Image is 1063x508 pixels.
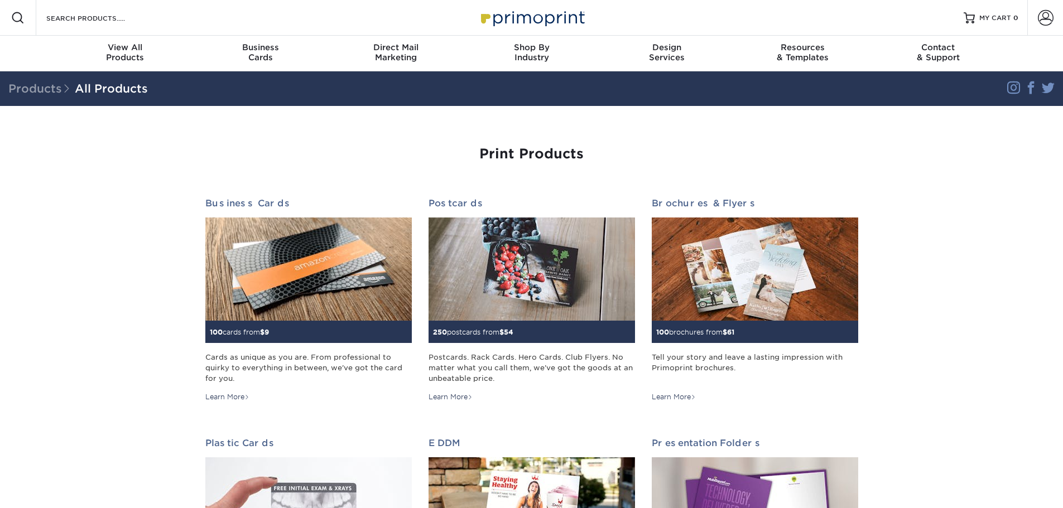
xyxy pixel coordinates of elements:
[57,42,193,62] div: Products
[1013,14,1018,22] span: 0
[656,328,669,336] span: 100
[210,328,269,336] small: cards from
[652,217,858,321] img: Brochures & Flyers
[264,328,269,336] span: 9
[723,328,727,336] span: $
[205,198,412,402] a: Business Cards 100cards from$9 Cards as unique as you are. From professional to quirky to everyth...
[652,198,858,402] a: Brochures & Flyers 100brochures from$61 Tell your story and leave a lasting impression with Primo...
[205,438,412,448] h2: Plastic Cards
[328,42,464,62] div: Marketing
[429,217,635,321] img: Postcards
[499,328,504,336] span: $
[260,328,264,336] span: $
[735,42,870,52] span: Resources
[429,438,635,448] h2: EDDM
[464,42,599,62] div: Industry
[328,36,464,71] a: Direct MailMarketing
[433,328,513,336] small: postcards from
[464,36,599,71] a: Shop ByIndustry
[599,36,735,71] a: DesignServices
[504,328,513,336] span: 54
[429,198,635,209] h2: Postcards
[57,42,193,52] span: View All
[429,352,635,384] div: Postcards. Rack Cards. Hero Cards. Club Flyers. No matter what you call them, we've got the goods...
[210,328,223,336] span: 100
[735,36,870,71] a: Resources& Templates
[193,42,328,52] span: Business
[205,198,412,209] h2: Business Cards
[45,11,154,25] input: SEARCH PRODUCTS.....
[870,42,1006,62] div: & Support
[599,42,735,52] span: Design
[656,328,734,336] small: brochures from
[979,13,1011,23] span: MY CART
[464,42,599,52] span: Shop By
[328,42,464,52] span: Direct Mail
[193,36,328,71] a: BusinessCards
[193,42,328,62] div: Cards
[652,352,858,384] div: Tell your story and leave a lasting impression with Primoprint brochures.
[727,328,734,336] span: 61
[57,36,193,71] a: View AllProducts
[205,392,249,402] div: Learn More
[205,146,858,162] h1: Print Products
[652,198,858,209] h2: Brochures & Flyers
[476,6,588,30] img: Primoprint
[429,392,473,402] div: Learn More
[870,36,1006,71] a: Contact& Support
[652,438,858,448] h2: Presentation Folders
[8,82,75,95] span: Products
[599,42,735,62] div: Services
[870,42,1006,52] span: Contact
[429,198,635,402] a: Postcards 250postcards from$54 Postcards. Rack Cards. Hero Cards. Club Flyers. No matter what you...
[205,352,412,384] div: Cards as unique as you are. From professional to quirky to everything in between, we've got the c...
[735,42,870,62] div: & Templates
[433,328,447,336] span: 250
[205,217,412,321] img: Business Cards
[652,392,696,402] div: Learn More
[75,82,148,95] a: All Products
